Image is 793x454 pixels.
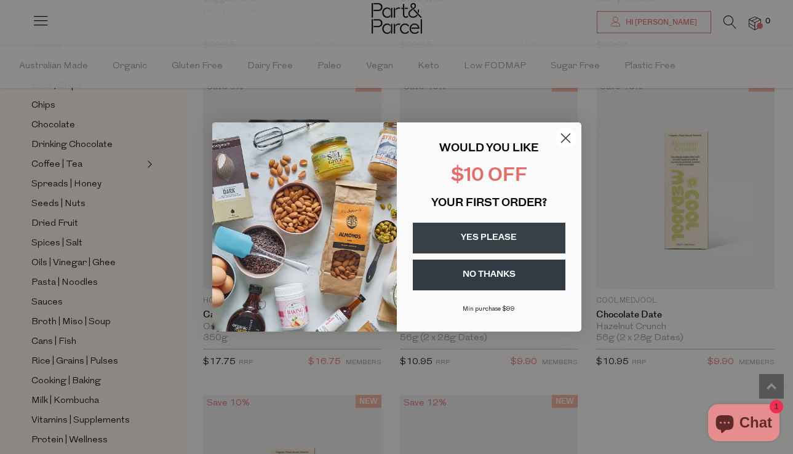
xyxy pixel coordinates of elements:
inbox-online-store-chat: Shopify online store chat [704,404,783,444]
span: YOUR FIRST ORDER? [431,198,547,209]
button: Close dialog [555,127,576,149]
span: $10 OFF [451,167,527,186]
span: Min purchase $99 [463,306,515,313]
button: YES PLEASE [413,223,565,253]
button: NO THANKS [413,260,565,290]
span: WOULD YOU LIKE [439,143,538,154]
img: 43fba0fb-7538-40bc-babb-ffb1a4d097bc.jpeg [212,122,397,332]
